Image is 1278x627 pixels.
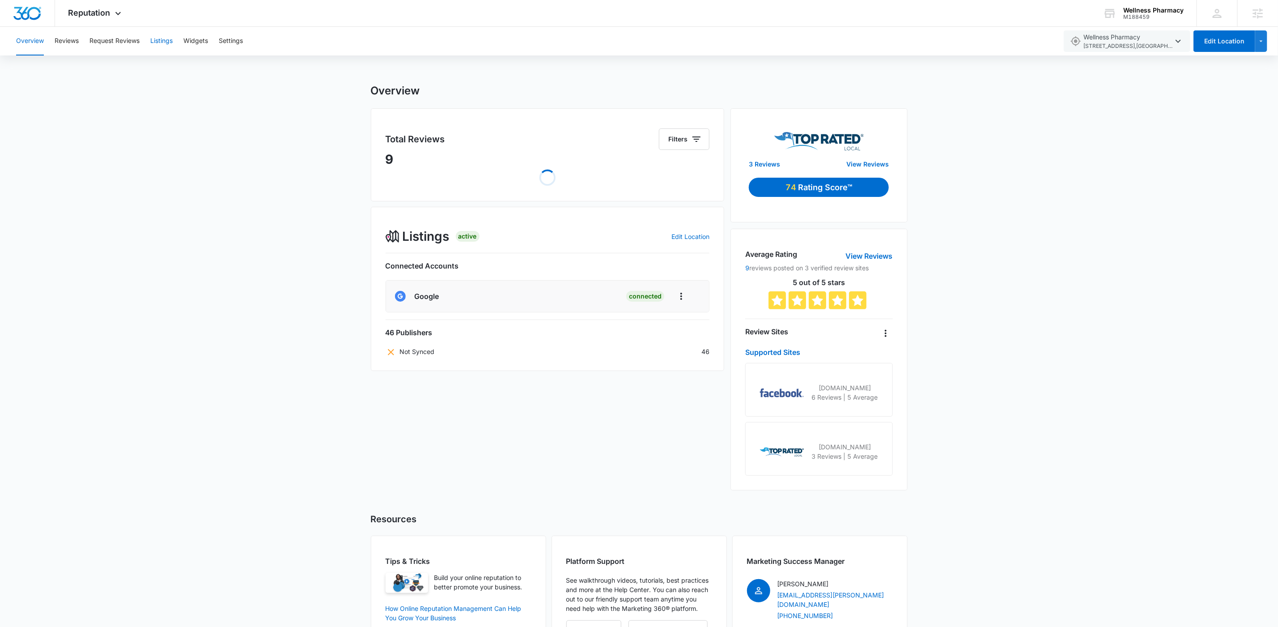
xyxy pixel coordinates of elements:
[745,264,749,272] a: 9
[812,383,878,392] p: [DOMAIN_NAME]
[371,514,417,525] h3: Resources
[219,27,243,55] button: Settings
[386,605,522,622] a: How Online Reputation Management Can Help You Grow Your Business
[415,291,439,302] h6: Google
[386,260,710,271] h6: Connected Accounts
[774,132,864,150] img: Top Rated Local Logo
[745,249,797,260] h4: Average Rating
[386,573,428,593] img: Reputation Overview
[745,279,892,286] p: 5 out of 5 stars
[386,152,394,167] span: 9
[747,556,893,567] p: Marketing Success Manager
[1083,42,1173,51] span: [STREET_ADDRESS] , [GEOGRAPHIC_DATA] , AZ
[55,27,79,55] button: Reviews
[456,231,480,242] div: Active
[785,181,798,193] p: 74
[777,579,893,589] p: [PERSON_NAME]
[386,132,445,146] h5: Total Reviews
[68,8,110,17] span: Reputation
[745,326,788,337] h4: Review Sites
[777,612,833,619] a: [PHONE_NUMBER]
[812,442,878,452] p: [DOMAIN_NAME]
[846,159,889,169] a: View Reviews
[89,27,140,55] button: Request Reviews
[670,288,693,305] button: Actions
[386,347,710,356] div: 46
[1064,30,1190,52] button: Wellness Pharmacy[STREET_ADDRESS],[GEOGRAPHIC_DATA],AZ
[386,556,531,567] p: Tips & Tricks
[434,573,531,593] p: Build your online reputation to better promote your business.
[1123,14,1184,20] div: account id
[1123,7,1184,14] div: account name
[745,263,892,273] p: reviews posted on 3 verified review sites
[846,251,893,261] a: View Reviews
[777,591,884,608] a: [EMAIL_ADDRESS][PERSON_NAME][DOMAIN_NAME]
[386,347,435,356] p: Not Synced
[659,128,709,150] button: Filters
[671,233,709,240] a: Edit Location
[403,227,450,246] span: Listings
[745,348,800,357] a: Supported Sites
[16,27,44,55] button: Overview
[183,27,208,55] button: Widgets
[798,181,852,193] p: Rating Score™
[566,556,712,567] p: Platform Support
[1193,30,1255,52] button: Edit Location
[566,576,712,613] p: See walkthrough videos, tutorials, best practices and more at the Help Center. You can also reach...
[749,159,780,169] a: 3 Reviews
[386,327,710,338] h6: 46 Publishers
[371,84,420,98] h1: Overview
[150,27,173,55] button: Listings
[812,392,878,402] p: 6 Reviews | 5 Average
[1083,32,1173,51] span: Wellness Pharmacy
[812,452,878,461] p: 3 Reviews | 5 Average
[626,291,664,302] div: Connected
[879,326,893,341] button: Overflow Menu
